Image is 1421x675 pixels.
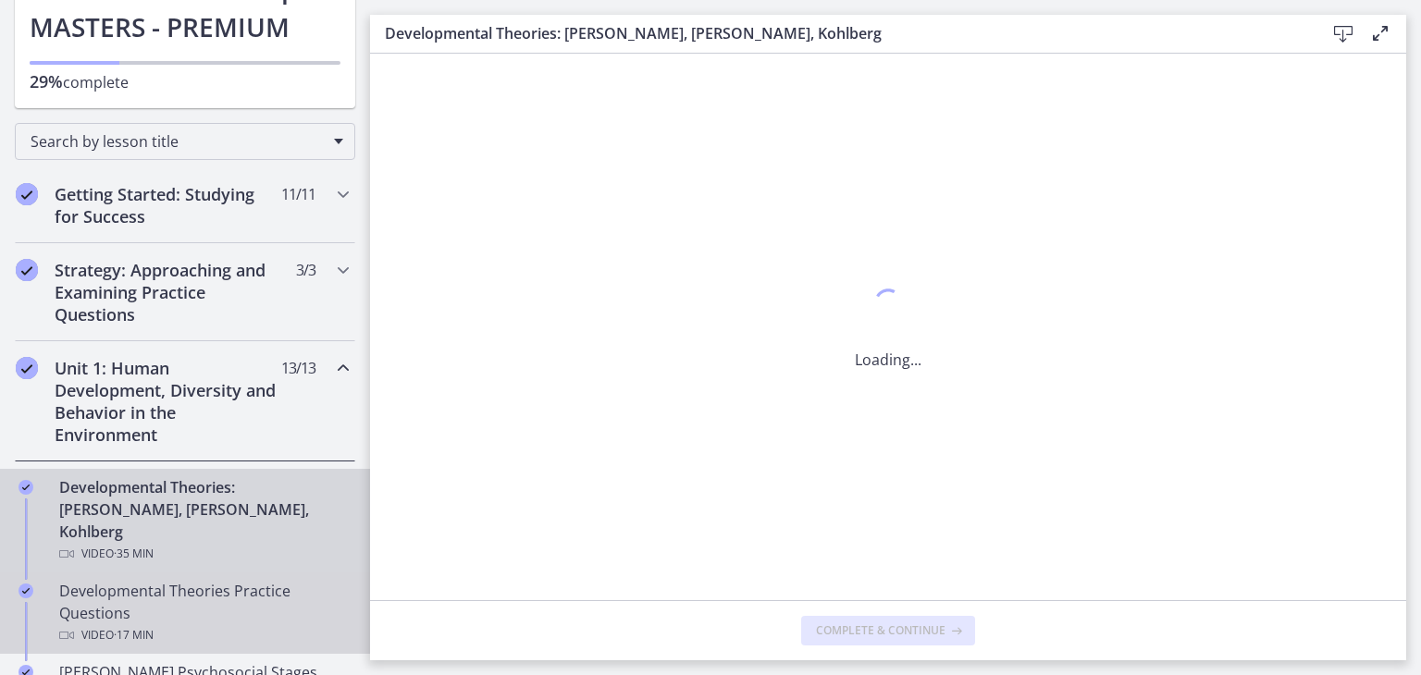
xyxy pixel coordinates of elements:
p: complete [30,70,340,93]
div: Developmental Theories Practice Questions [59,580,348,646]
span: · 35 min [114,543,154,565]
p: Loading... [855,349,921,371]
i: Completed [16,259,38,281]
span: 29% [30,70,63,92]
h2: Strategy: Approaching and Examining Practice Questions [55,259,280,325]
span: 11 / 11 [281,183,315,205]
div: Developmental Theories: [PERSON_NAME], [PERSON_NAME], Kohlberg [59,476,348,565]
div: Video [59,543,348,565]
span: 3 / 3 [296,259,315,281]
i: Completed [16,357,38,379]
div: Search by lesson title [15,123,355,160]
button: Complete & continue [801,616,975,645]
span: 13 / 13 [281,357,315,379]
div: 1 [855,284,921,326]
div: Video [59,624,348,646]
i: Completed [19,480,33,495]
span: · 17 min [114,624,154,646]
i: Completed [19,583,33,598]
h2: Getting Started: Studying for Success [55,183,280,227]
i: Completed [16,183,38,205]
h3: Developmental Theories: [PERSON_NAME], [PERSON_NAME], Kohlberg [385,22,1295,44]
h2: Unit 1: Human Development, Diversity and Behavior in the Environment [55,357,280,446]
span: Complete & continue [816,623,945,638]
span: Search by lesson title [31,131,325,152]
